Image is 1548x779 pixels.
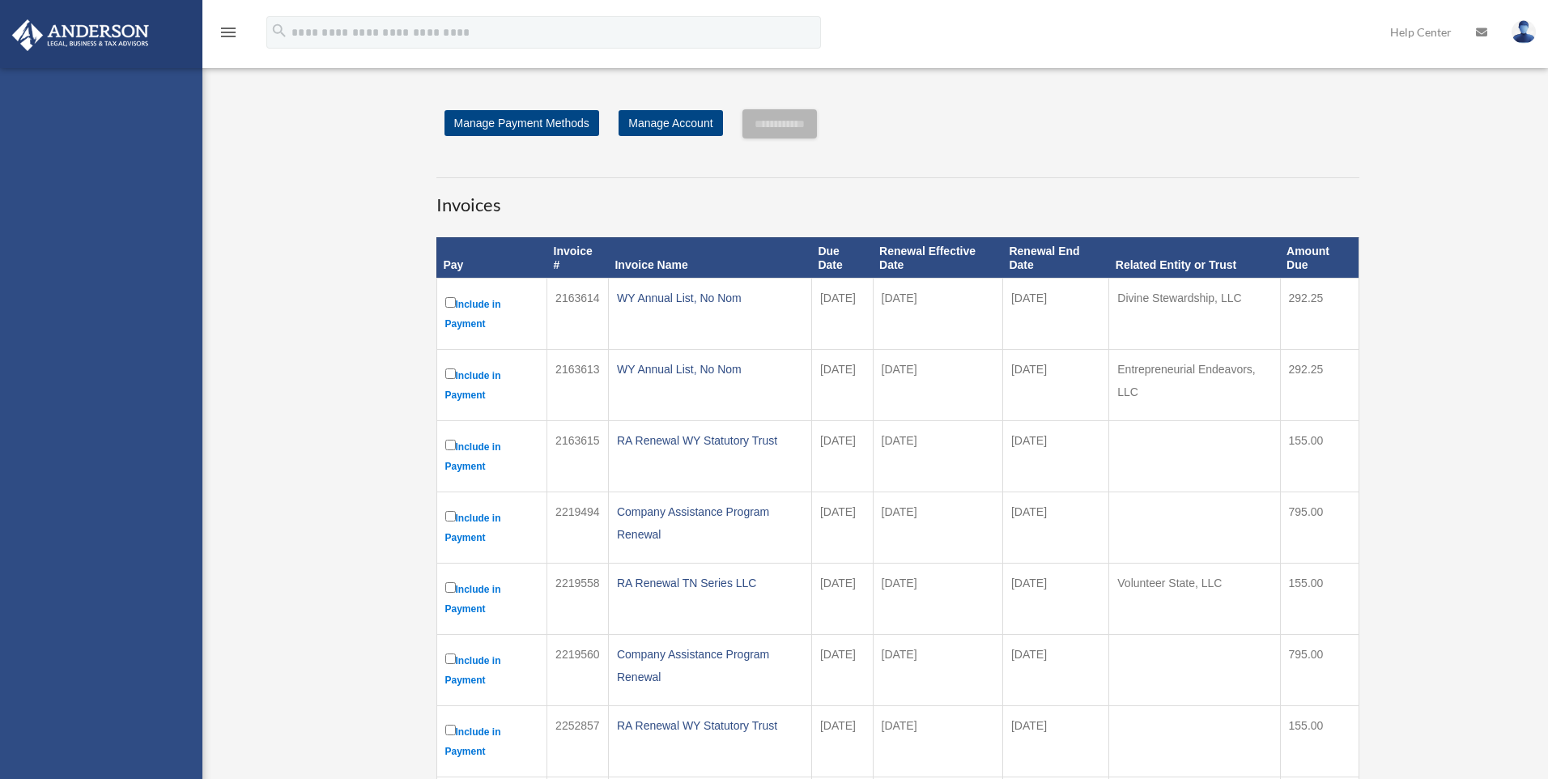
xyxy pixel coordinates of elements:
[608,237,811,279] th: Invoice Name
[617,500,803,546] div: Company Assistance Program Renewal
[811,421,873,492] td: [DATE]
[1002,279,1108,350] td: [DATE]
[445,365,539,405] label: Include in Payment
[1512,20,1536,44] img: User Pic
[873,492,1002,564] td: [DATE]
[1280,706,1359,777] td: 155.00
[1002,706,1108,777] td: [DATE]
[811,279,873,350] td: [DATE]
[219,28,238,42] a: menu
[436,177,1359,218] h3: Invoices
[547,350,609,421] td: 2163613
[873,706,1002,777] td: [DATE]
[1280,350,1359,421] td: 292.25
[1109,237,1280,279] th: Related Entity or Trust
[445,653,456,664] input: Include in Payment
[445,297,456,308] input: Include in Payment
[617,572,803,594] div: RA Renewal TN Series LLC
[219,23,238,42] i: menu
[617,287,803,309] div: WY Annual List, No Nom
[1002,350,1108,421] td: [DATE]
[445,579,539,619] label: Include in Payment
[445,722,539,761] label: Include in Payment
[1280,564,1359,635] td: 155.00
[547,706,609,777] td: 2252857
[445,582,456,593] input: Include in Payment
[617,429,803,452] div: RA Renewal WY Statutory Trust
[1280,279,1359,350] td: 292.25
[1280,421,1359,492] td: 155.00
[811,237,873,279] th: Due Date
[617,714,803,737] div: RA Renewal WY Statutory Trust
[1280,635,1359,706] td: 795.00
[547,635,609,706] td: 2219560
[873,237,1002,279] th: Renewal Effective Date
[547,564,609,635] td: 2219558
[619,110,722,136] a: Manage Account
[1109,350,1280,421] td: Entrepreneurial Endeavors, LLC
[444,110,599,136] a: Manage Payment Methods
[1002,421,1108,492] td: [DATE]
[547,279,609,350] td: 2163614
[1109,564,1280,635] td: Volunteer State, LLC
[445,650,539,690] label: Include in Payment
[811,492,873,564] td: [DATE]
[873,279,1002,350] td: [DATE]
[1002,237,1108,279] th: Renewal End Date
[1280,237,1359,279] th: Amount Due
[1002,635,1108,706] td: [DATE]
[7,19,154,51] img: Anderson Advisors Platinum Portal
[1280,492,1359,564] td: 795.00
[445,436,539,476] label: Include in Payment
[547,421,609,492] td: 2163615
[811,635,873,706] td: [DATE]
[873,635,1002,706] td: [DATE]
[436,237,547,279] th: Pay
[270,22,288,40] i: search
[873,421,1002,492] td: [DATE]
[617,643,803,688] div: Company Assistance Program Renewal
[547,492,609,564] td: 2219494
[873,350,1002,421] td: [DATE]
[811,564,873,635] td: [DATE]
[873,564,1002,635] td: [DATE]
[1002,492,1108,564] td: [DATE]
[811,706,873,777] td: [DATE]
[445,294,539,334] label: Include in Payment
[445,508,539,547] label: Include in Payment
[547,237,609,279] th: Invoice #
[1109,279,1280,350] td: Divine Stewardship, LLC
[445,725,456,735] input: Include in Payment
[445,511,456,521] input: Include in Payment
[617,358,803,381] div: WY Annual List, No Nom
[445,440,456,450] input: Include in Payment
[811,350,873,421] td: [DATE]
[1002,564,1108,635] td: [DATE]
[445,368,456,379] input: Include in Payment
